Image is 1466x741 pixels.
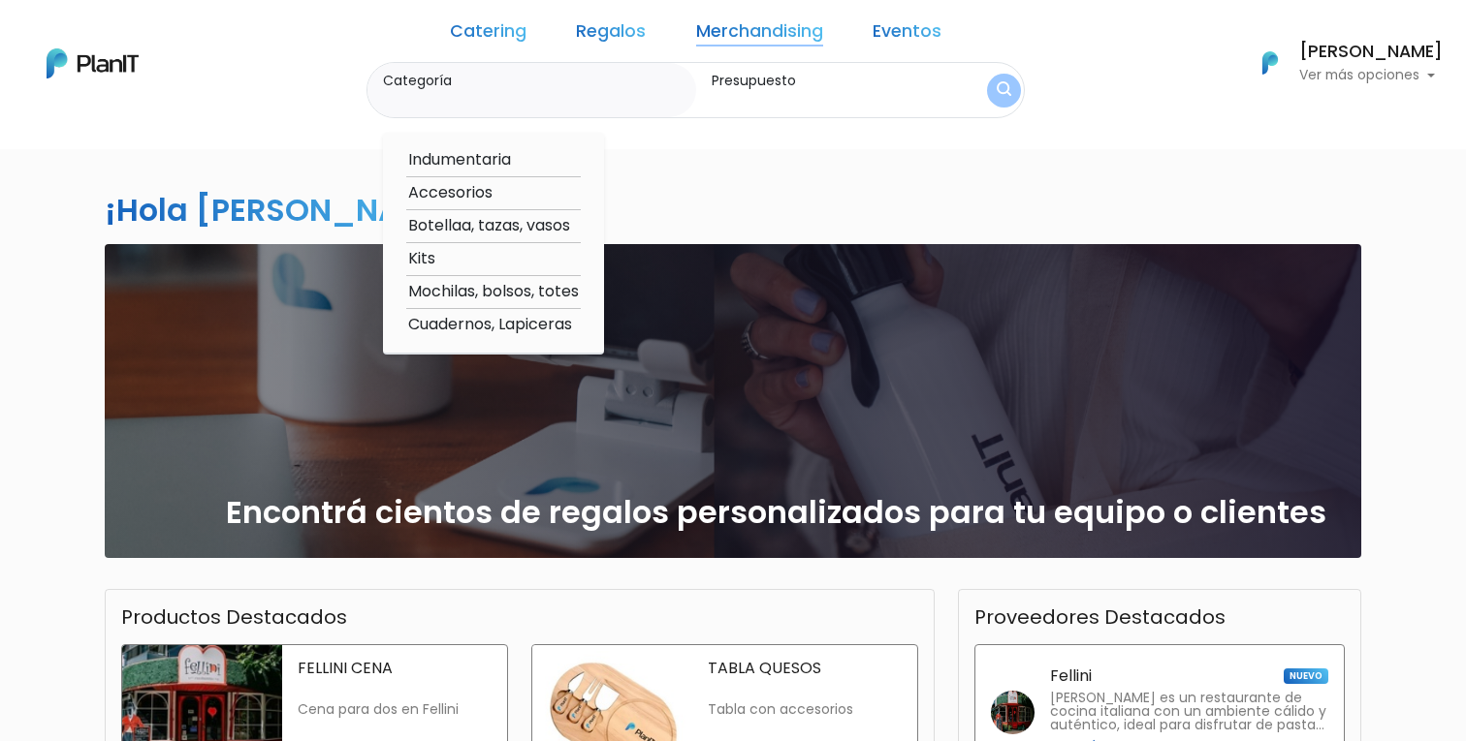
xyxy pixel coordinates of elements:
button: PlanIt Logo [PERSON_NAME] Ver más opciones [1237,38,1443,88]
div: PLAN IT Ya probaste PlanitGO? Vas a poder automatizarlas acciones de todo el año. Escribinos para... [50,136,341,258]
div: J [50,116,341,155]
img: PlanIt Logo [47,48,139,78]
p: [PERSON_NAME] es un restaurante de cocina italiana con un ambiente cálido y auténtico, ideal para... [1050,692,1328,732]
a: Regalos [576,23,646,46]
p: TABLA QUESOS [708,661,902,676]
i: insert_emoticon [296,291,330,314]
option: Kits [406,247,581,271]
span: ¡Escríbenos! [101,294,296,314]
label: Categoría [383,71,687,91]
option: Cuadernos, Lapiceras [406,313,581,337]
p: Tabla con accesorios [708,701,902,718]
option: Botellaa, tazas, vasos [406,214,581,238]
img: fellini [991,691,1035,734]
p: FELLINI CENA [298,661,492,676]
img: user_d58e13f531133c46cb30575f4d864daf.jpeg [175,97,214,136]
img: search_button-432b6d5273f82d61273b3651a40e1bd1b912527efae98b1b7a1b2c0702e16a8d.svg [997,81,1011,100]
img: user_04fe99587a33b9844688ac17b531be2b.png [156,116,195,155]
p: Ya probaste PlanitGO? Vas a poder automatizarlas acciones de todo el año. Escribinos para saber más! [68,178,324,242]
a: Merchandising [696,23,823,46]
span: J [195,116,234,155]
h3: Proveedores Destacados [974,605,1226,629]
label: Presupuesto [712,71,951,91]
i: send [330,291,368,314]
h2: Encontrá cientos de regalos personalizados para tu equipo o clientes [226,494,1326,531]
a: Catering [450,23,526,46]
h6: [PERSON_NAME] [1299,44,1443,61]
a: Eventos [873,23,941,46]
option: Mochilas, bolsos, totes [406,280,581,304]
p: Fellini [1050,668,1092,684]
option: Indumentaria [406,148,581,172]
h3: Productos Destacados [121,605,347,629]
p: Cena para dos en Fellini [298,701,492,718]
i: keyboard_arrow_down [301,147,330,176]
span: NUEVO [1284,668,1328,684]
strong: PLAN IT [68,157,124,173]
h2: ¡Hola [PERSON_NAME]! [105,188,473,232]
option: Accesorios [406,181,581,205]
p: Ver más opciones [1299,69,1443,82]
img: PlanIt Logo [1249,42,1291,84]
